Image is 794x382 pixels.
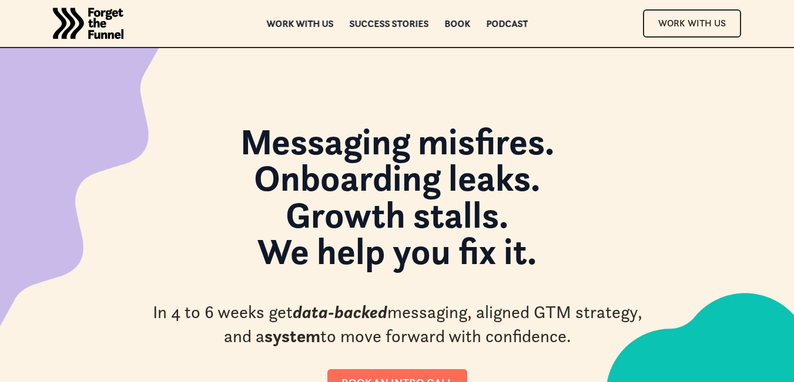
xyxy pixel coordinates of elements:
a: Podcast [486,19,528,28]
em: data-backed [292,301,387,323]
a: Work With Us [643,9,741,37]
strong: system [264,324,320,346]
a: Success Stories [349,19,428,28]
strong: Messaging misfires. Onboarding leaks. Growth stalls. We help you fix it. [240,119,554,274]
div: In 4 to 6 weeks get messaging, aligned GTM strategy, and a to move forward with confidence. [148,300,647,348]
a: Work with us [266,19,333,28]
a: Book [444,19,470,28]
